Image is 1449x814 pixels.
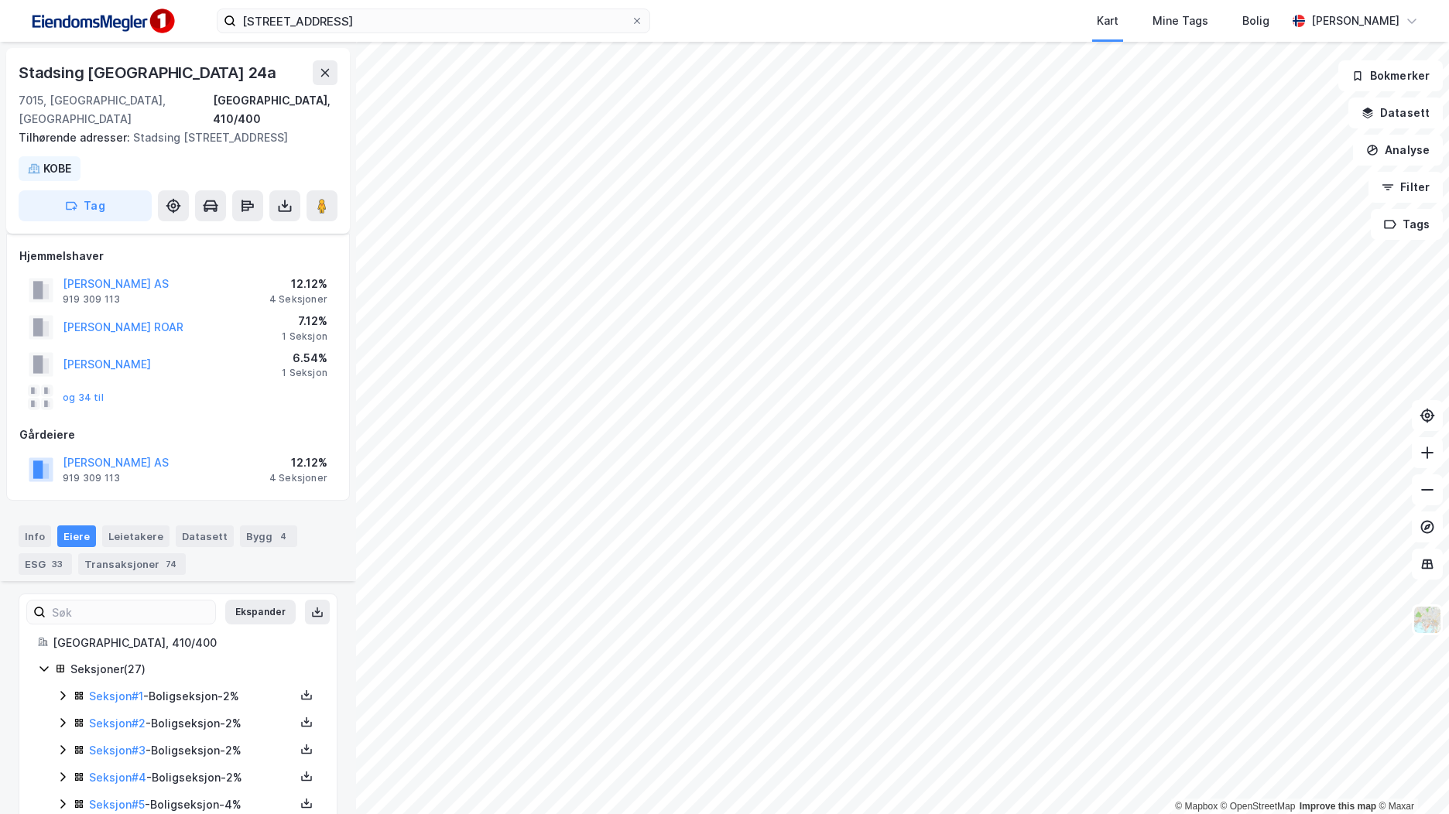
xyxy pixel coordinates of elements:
[1348,97,1443,128] button: Datasett
[89,717,146,730] a: Seksjon#2
[1368,172,1443,203] button: Filter
[276,528,291,544] div: 4
[1372,740,1449,814] iframe: Chat Widget
[1413,605,1442,634] img: Z
[89,768,295,787] div: - Boligseksjon - 2%
[102,525,170,547] div: Leietakere
[89,744,146,757] a: Seksjon#3
[19,131,133,144] span: Tilhørende adresser:
[1311,12,1399,30] div: [PERSON_NAME]
[19,553,72,575] div: ESG
[89,795,295,814] div: - Boligseksjon - 4%
[236,9,631,32] input: Søk på adresse, matrikkel, gårdeiere, leietakere eller personer
[1300,801,1376,812] a: Improve this map
[89,687,295,706] div: - Boligseksjon - 2%
[89,741,295,760] div: - Boligseksjon - 2%
[282,330,327,343] div: 1 Seksjon
[63,293,120,306] div: 919 309 113
[78,553,186,575] div: Transaksjoner
[1338,60,1443,91] button: Bokmerker
[1097,12,1118,30] div: Kart
[43,159,71,178] div: KOBE
[269,453,327,472] div: 12.12%
[213,91,337,128] div: [GEOGRAPHIC_DATA], 410/400
[46,600,215,624] input: Søk
[19,60,279,85] div: Stadsing [GEOGRAPHIC_DATA] 24a
[282,312,327,330] div: 7.12%
[282,367,327,379] div: 1 Seksjon
[19,190,152,221] button: Tag
[57,525,96,547] div: Eiere
[225,600,296,624] button: Ekspander
[19,525,51,547] div: Info
[176,525,234,547] div: Datasett
[25,4,180,39] img: F4PB6Px+NJ5v8B7XTbfpPpyloAAAAASUVORK5CYII=
[163,556,180,572] div: 74
[19,247,337,265] div: Hjemmelshaver
[1175,801,1218,812] a: Mapbox
[1353,135,1443,166] button: Analyse
[282,349,327,368] div: 6.54%
[1371,209,1443,240] button: Tags
[1221,801,1296,812] a: OpenStreetMap
[89,798,145,811] a: Seksjon#5
[19,91,213,128] div: 7015, [GEOGRAPHIC_DATA], [GEOGRAPHIC_DATA]
[53,634,318,652] div: [GEOGRAPHIC_DATA], 410/400
[19,128,325,147] div: Stadsing [STREET_ADDRESS]
[1153,12,1208,30] div: Mine Tags
[63,472,120,484] div: 919 309 113
[269,275,327,293] div: 12.12%
[49,556,66,572] div: 33
[89,689,143,703] a: Seksjon#1
[70,660,318,679] div: Seksjoner ( 27 )
[1242,12,1269,30] div: Bolig
[240,525,297,547] div: Bygg
[269,293,327,306] div: 4 Seksjoner
[89,714,295,733] div: - Boligseksjon - 2%
[19,426,337,444] div: Gårdeiere
[269,472,327,484] div: 4 Seksjoner
[1372,740,1449,814] div: Kontrollprogram for chat
[89,771,146,784] a: Seksjon#4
